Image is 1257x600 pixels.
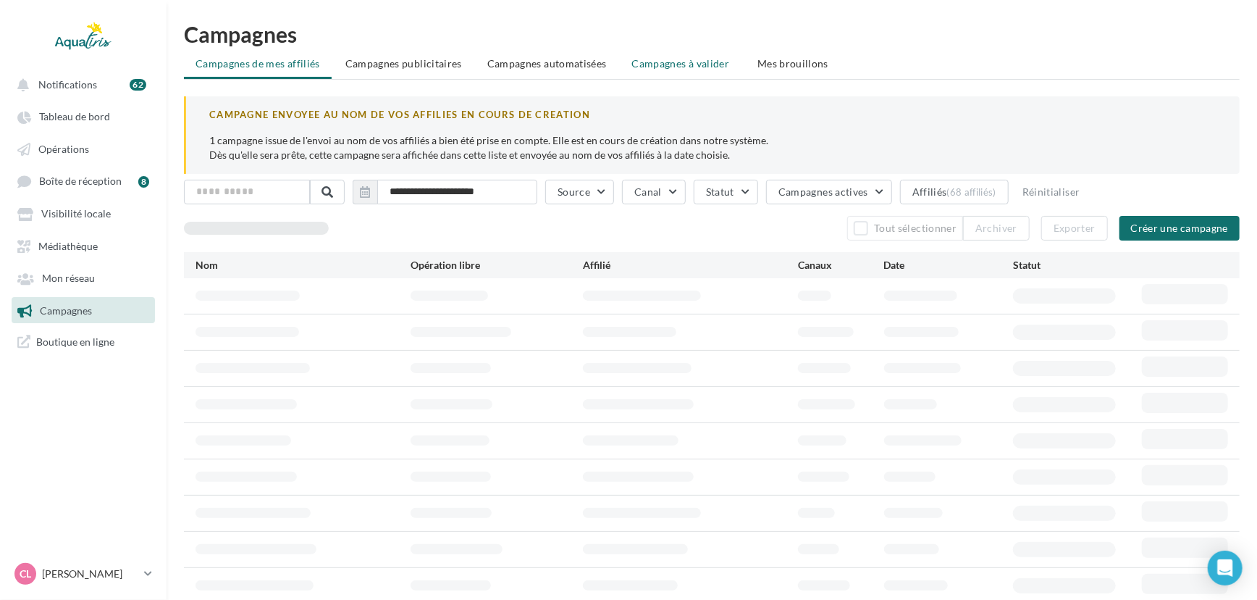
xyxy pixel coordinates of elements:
div: Statut [1013,258,1142,272]
a: Opérations [9,136,158,162]
button: Exporter [1041,216,1108,241]
button: Statut [694,180,758,204]
a: Médiathèque [9,233,158,259]
span: Tableau de bord [39,111,110,123]
span: Mes brouillons [757,57,828,70]
button: Tout sélectionner [847,216,963,241]
a: Boutique en ligne [9,329,158,354]
a: Tableau de bord [9,103,158,129]
a: Campagnes [9,297,158,323]
button: Créer une campagne [1119,216,1240,241]
span: Boutique en ligne [36,335,114,349]
div: 8 [138,176,149,188]
button: Notifications 62 [9,71,152,97]
div: (68 affiliés) [947,186,996,198]
button: Archiver [963,216,1030,241]
a: Boîte de réception 8 [9,167,158,194]
button: Source [545,180,614,204]
p: [PERSON_NAME] [42,567,138,581]
div: Nom [196,258,411,272]
a: Visibilité locale [9,200,158,226]
span: Mon réseau [42,272,95,285]
div: 62 [130,79,146,91]
span: Campagnes publicitaires [345,57,462,70]
div: Canaux [798,258,884,272]
span: Campagnes automatisées [487,57,607,70]
button: Canal [622,180,686,204]
p: 1 campagne issue de l'envoi au nom de vos affiliés a bien été prise en compte. Elle est en cours ... [209,133,1216,162]
span: Médiathèque [38,240,98,252]
div: Date [884,258,1013,272]
h1: Campagnes [184,23,1240,45]
span: Campagnes actives [778,186,868,198]
button: Affiliés(68 affiliés) [900,180,1009,204]
div: Affilié [583,258,798,272]
span: Boîte de réception [39,175,122,188]
span: Visibilité locale [41,208,111,220]
div: Opération libre [411,258,583,272]
span: Notifications [38,78,97,91]
button: Réinitialiser [1017,183,1086,201]
a: CL [PERSON_NAME] [12,560,155,588]
span: CL [20,567,31,581]
a: Mon réseau [9,264,158,291]
div: Open Intercom Messenger [1208,551,1243,586]
span: Campagnes [40,304,92,317]
div: CAMPAGNE ENVOYEE AU NOM DE VOS AFFILIES EN COURS DE CREATION [209,108,1216,122]
span: Campagnes à valider [632,57,730,71]
button: Campagnes actives [766,180,892,204]
span: Opérations [38,143,89,155]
